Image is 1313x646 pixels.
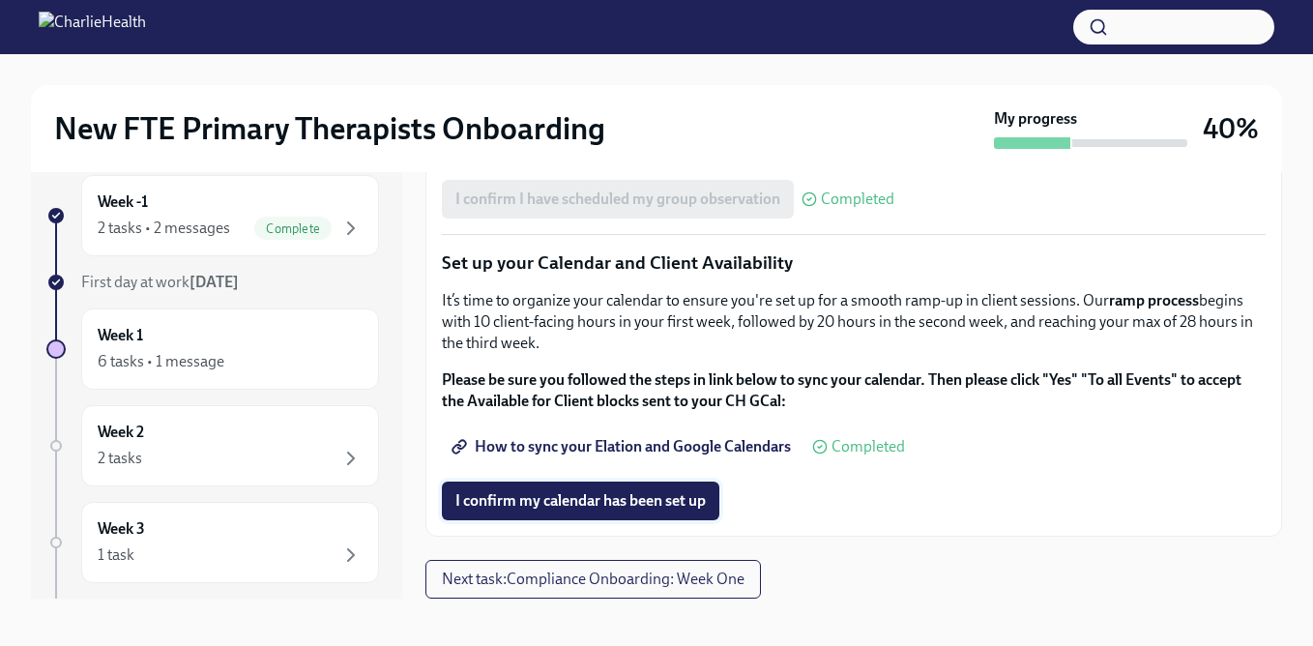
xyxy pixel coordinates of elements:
[442,570,744,589] span: Next task : Compliance Onboarding: Week One
[254,221,332,236] span: Complete
[821,191,894,207] span: Completed
[442,250,1266,276] p: Set up your Calendar and Client Availability
[832,439,905,455] span: Completed
[81,273,239,291] span: First day at work
[98,422,144,443] h6: Week 2
[98,325,143,346] h6: Week 1
[98,448,142,469] div: 2 tasks
[994,108,1077,130] strong: My progress
[46,272,379,293] a: First day at work[DATE]
[455,491,706,511] span: I confirm my calendar has been set up
[442,482,719,520] button: I confirm my calendar has been set up
[98,191,148,213] h6: Week -1
[46,405,379,486] a: Week 22 tasks
[190,273,239,291] strong: [DATE]
[46,502,379,583] a: Week 31 task
[442,290,1266,354] p: It’s time to organize your calendar to ensure you're set up for a smooth ramp-up in client sessio...
[54,109,605,148] h2: New FTE Primary Therapists Onboarding
[46,175,379,256] a: Week -12 tasks • 2 messagesComplete
[455,437,791,456] span: How to sync your Elation and Google Calendars
[98,351,224,372] div: 6 tasks • 1 message
[46,308,379,390] a: Week 16 tasks • 1 message
[98,518,145,540] h6: Week 3
[442,370,1241,410] strong: Please be sure you followed the steps in link below to sync your calendar. Then please click "Yes...
[1109,291,1199,309] strong: ramp process
[442,427,804,466] a: How to sync your Elation and Google Calendars
[98,544,134,566] div: 1 task
[98,218,230,239] div: 2 tasks • 2 messages
[39,12,146,43] img: CharlieHealth
[1203,111,1259,146] h3: 40%
[425,560,761,599] button: Next task:Compliance Onboarding: Week One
